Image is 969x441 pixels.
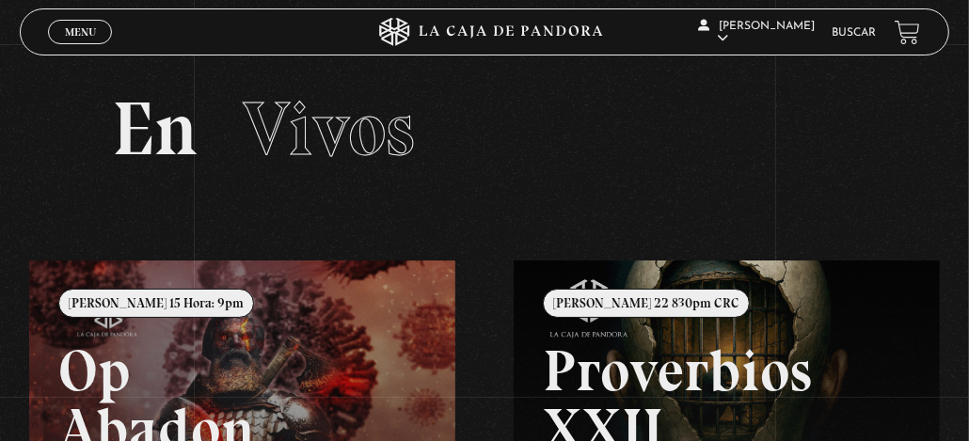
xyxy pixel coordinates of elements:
a: Buscar [832,27,876,39]
span: Vivos [243,84,415,174]
h2: En [112,91,856,166]
span: Cerrar [58,42,103,55]
span: Menu [65,26,96,38]
a: View your shopping cart [895,20,920,45]
span: [PERSON_NAME] [698,21,815,44]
